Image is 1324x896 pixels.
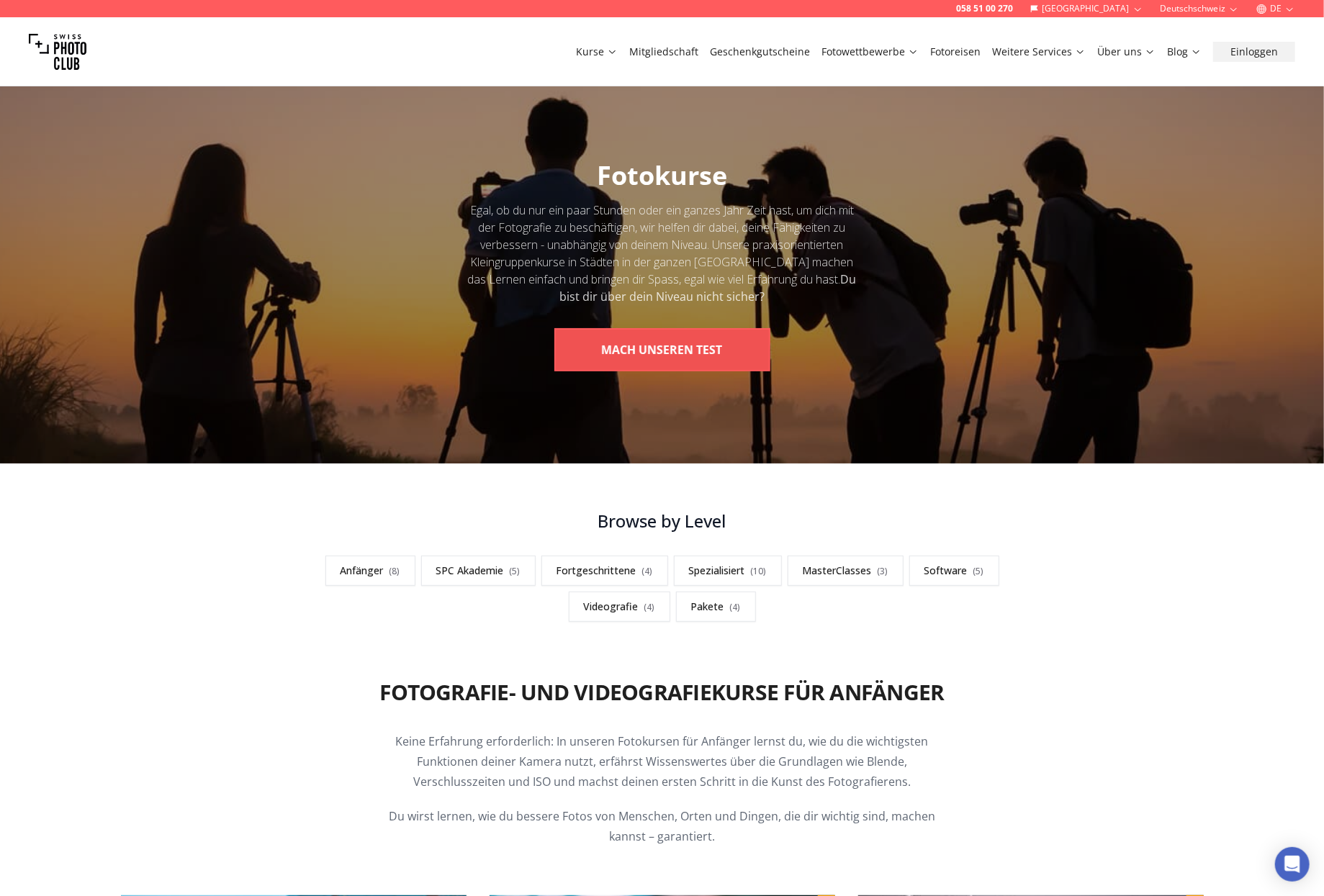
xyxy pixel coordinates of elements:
a: Fortgeschrittene(4) [541,556,668,586]
button: Fotowettbewerbe [816,42,924,62]
a: SPC Akademie(5) [421,556,536,586]
a: Weitere Services [992,45,1086,59]
a: MasterClasses(3) [788,556,904,586]
a: Über uns [1097,45,1156,59]
p: Keine Erfahrung erforderlich: In unseren Fotokursen für Anfänger lernst du, wie du die wichtigste... [386,731,939,792]
button: Weitere Services [986,42,1091,62]
span: ( 4 ) [644,601,655,613]
button: Kurse [570,42,623,62]
button: Einloggen [1213,42,1295,62]
span: ( 8 ) [389,565,400,577]
button: Blog [1161,42,1207,62]
img: Swiss photo club [29,23,86,81]
a: Pakete(4) [676,592,756,622]
span: ( 10 ) [751,565,767,577]
span: ( 4 ) [642,565,653,577]
div: Open Intercom Messenger [1275,847,1310,882]
div: Egal, ob du nur ein paar Stunden oder ein ganzes Jahr Zeit hast, um dich mit der Fotografie zu be... [467,202,858,305]
h3: Browse by Level [305,510,1019,533]
button: MACH UNSEREN TEST [554,328,770,371]
a: 058 51 00 270 [956,3,1013,14]
button: Mitgliedschaft [623,42,704,62]
a: Blog [1167,45,1202,59]
a: Geschenkgutscheine [710,45,810,59]
a: Mitgliedschaft [629,45,698,59]
button: Fotoreisen [924,42,986,62]
a: Fotoreisen [930,45,981,59]
a: Videografie(4) [569,592,670,622]
span: ( 3 ) [878,565,888,577]
a: Anfänger(8) [325,556,415,586]
h2: Fotografie- und Videografiekurse für Anfänger [379,679,944,705]
a: Software(5) [909,556,999,586]
button: Geschenkgutscheine [704,42,816,62]
a: Fotowettbewerbe [821,45,919,59]
span: ( 5 ) [510,565,521,577]
a: Kurse [576,45,618,59]
p: Du wirst lernen, wie du bessere Fotos von Menschen, Orten und Dingen, die dir wichtig sind, mache... [386,806,939,846]
button: Über uns [1091,42,1161,62]
span: Fotokurse [597,158,727,193]
span: ( 5 ) [973,565,984,577]
span: ( 4 ) [730,601,741,613]
a: Spezialisiert(10) [674,556,782,586]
